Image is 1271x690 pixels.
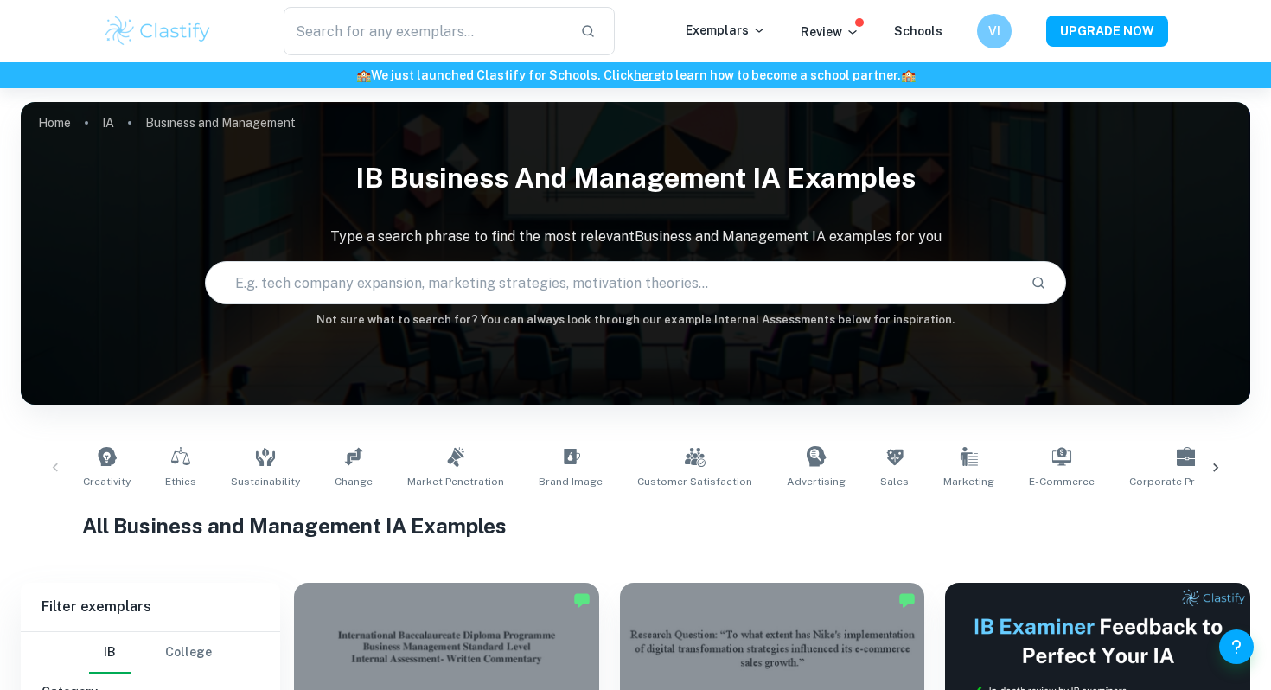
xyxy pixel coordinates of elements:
button: College [165,632,212,674]
h6: VI [985,22,1005,41]
img: Marked [573,591,591,609]
img: Marked [898,591,916,609]
input: Search for any exemplars... [284,7,566,55]
input: E.g. tech company expansion, marketing strategies, motivation theories... [206,259,1016,307]
button: UPGRADE NOW [1046,16,1168,47]
p: Exemplars [686,21,766,40]
div: Filter type choice [89,632,212,674]
p: Type a search phrase to find the most relevant Business and Management IA examples for you [21,227,1250,247]
a: here [634,68,661,82]
span: Customer Satisfaction [637,474,752,489]
span: 🏫 [901,68,916,82]
span: Change [335,474,373,489]
h6: We just launched Clastify for Schools. Click to learn how to become a school partner. [3,66,1268,85]
span: Advertising [787,474,846,489]
button: Help and Feedback [1219,629,1254,664]
a: Schools [894,24,942,38]
span: Creativity [83,474,131,489]
span: Market Penetration [407,474,504,489]
span: Ethics [165,474,196,489]
span: E-commerce [1029,474,1095,489]
span: Brand Image [539,474,603,489]
span: Marketing [943,474,994,489]
h6: Not sure what to search for? You can always look through our example Internal Assessments below f... [21,311,1250,329]
span: Sales [880,474,909,489]
h6: Filter exemplars [21,583,280,631]
button: IB [89,632,131,674]
h1: IB Business and Management IA examples [21,150,1250,206]
a: Home [38,111,71,135]
span: Corporate Profitability [1129,474,1244,489]
h1: All Business and Management IA Examples [82,510,1189,541]
p: Review [801,22,859,42]
p: Business and Management [145,113,296,132]
img: Clastify logo [103,14,213,48]
span: 🏫 [356,68,371,82]
a: IA [102,111,114,135]
span: Sustainability [231,474,300,489]
button: Search [1024,268,1053,297]
button: VI [977,14,1012,48]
